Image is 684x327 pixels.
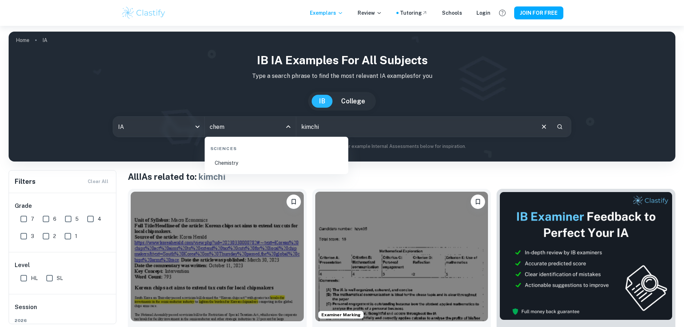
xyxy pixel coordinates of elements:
p: Review [358,9,382,17]
h1: IB IA examples for all subjects [14,52,670,69]
span: 5 [75,215,79,223]
h6: Level [15,261,111,270]
img: Thumbnail [499,192,673,320]
li: Chemistry [208,155,345,171]
img: Clastify logo [121,6,167,20]
h6: Session [15,303,111,317]
a: Home [16,35,29,45]
h6: Grade [15,202,111,210]
button: Help and Feedback [496,7,508,19]
div: IA [113,117,204,137]
h6: Filters [15,177,36,187]
span: 6 [53,215,56,223]
p: IA [42,36,47,44]
span: 4 [98,215,101,223]
img: Economics IA example thumbnail: Korean chips act aims to extend tax cuts [131,192,304,321]
a: Schools [442,9,462,17]
img: Math AA IA example thumbnail: Optimizing the profit of my K-pop doll b [315,192,488,321]
span: 2 [53,232,56,240]
span: Examiner Marking [318,312,363,318]
span: 2026 [15,317,111,324]
span: 1 [75,232,77,240]
a: Login [476,9,490,17]
span: HL [31,274,38,282]
button: Search [554,121,566,133]
button: Clear [537,120,551,134]
button: JOIN FOR FREE [514,6,563,19]
span: 7 [31,215,34,223]
p: Type a search phrase to find the most relevant IA examples for you [14,72,670,80]
input: E.g. player arrangements, enthalpy of combustion, analysis of a big city... [296,117,534,137]
button: College [334,95,372,108]
img: profile cover [9,32,675,162]
span: kimchi [199,172,225,182]
p: Exemplars [310,9,343,17]
span: 3 [31,232,34,240]
a: Tutoring [400,9,428,17]
p: Not sure what to search for? You can always look through our example Internal Assessments below f... [14,143,670,150]
button: Please log in to bookmark exemplars [471,195,485,209]
button: IB [312,95,332,108]
div: Sciences [208,140,345,155]
button: Please log in to bookmark exemplars [287,195,301,209]
h1: All IAs related to: [128,170,675,183]
button: Close [283,122,293,132]
span: SL [57,274,63,282]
